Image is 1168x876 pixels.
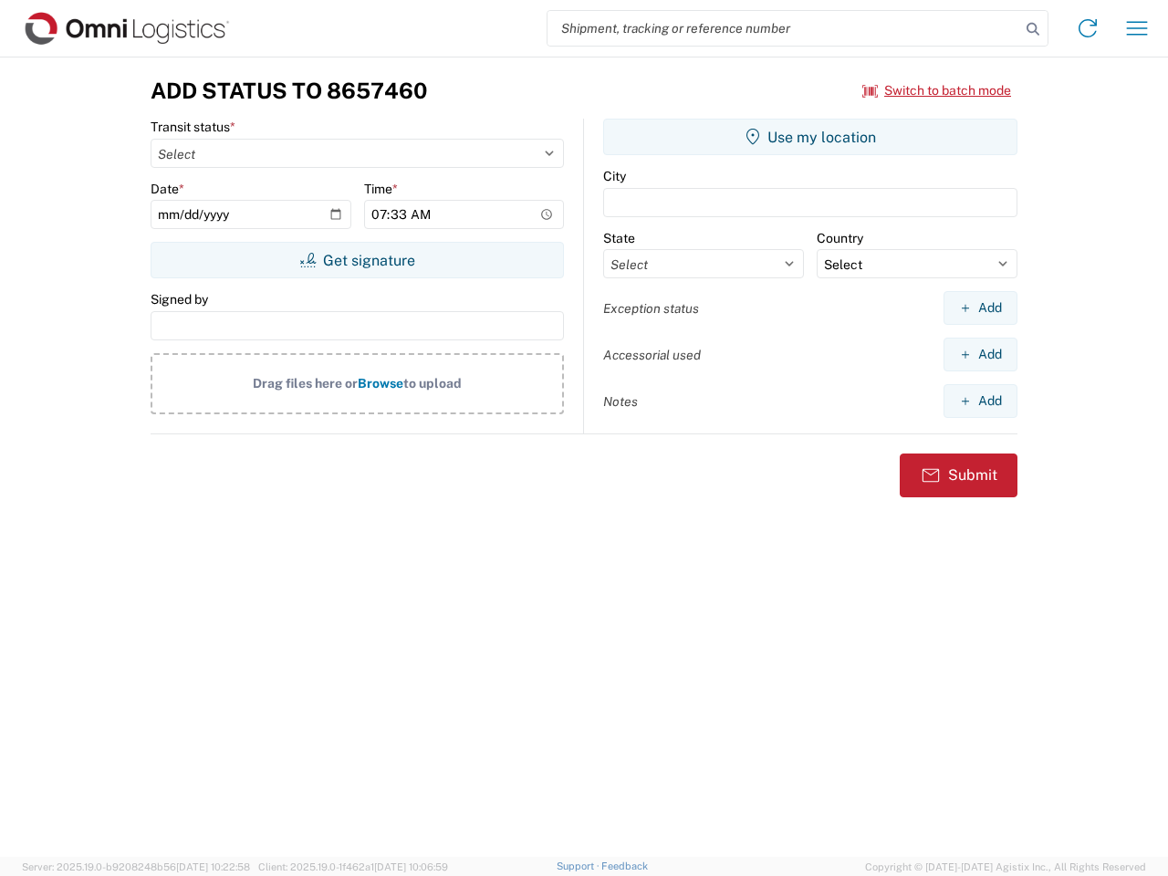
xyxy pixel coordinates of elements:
[547,11,1020,46] input: Shipment, tracking or reference number
[151,291,208,308] label: Signed by
[944,291,1017,325] button: Add
[176,861,250,872] span: [DATE] 10:22:58
[557,860,602,871] a: Support
[258,861,448,872] span: Client: 2025.19.0-1f462a1
[253,376,358,391] span: Drag files here or
[862,76,1011,106] button: Switch to batch mode
[603,168,626,184] label: City
[603,119,1017,155] button: Use my location
[817,230,863,246] label: Country
[151,181,184,197] label: Date
[403,376,462,391] span: to upload
[944,338,1017,371] button: Add
[151,119,235,135] label: Transit status
[603,347,701,363] label: Accessorial used
[865,859,1146,875] span: Copyright © [DATE]-[DATE] Agistix Inc., All Rights Reserved
[151,78,427,104] h3: Add Status to 8657460
[603,230,635,246] label: State
[601,860,648,871] a: Feedback
[374,861,448,872] span: [DATE] 10:06:59
[151,242,564,278] button: Get signature
[944,384,1017,418] button: Add
[603,393,638,410] label: Notes
[358,376,403,391] span: Browse
[22,861,250,872] span: Server: 2025.19.0-b9208248b56
[900,454,1017,497] button: Submit
[603,300,699,317] label: Exception status
[364,181,398,197] label: Time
